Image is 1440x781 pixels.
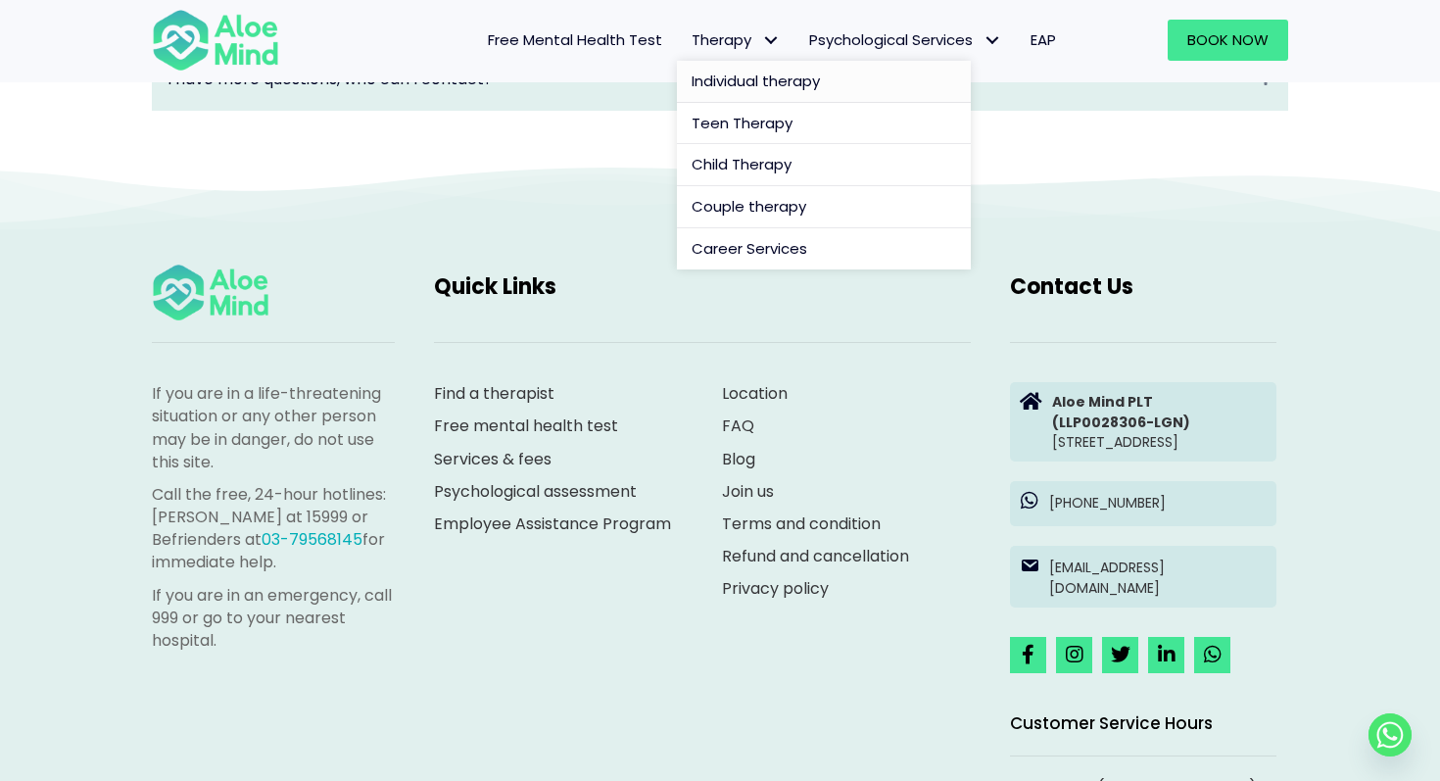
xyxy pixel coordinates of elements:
a: Book Now [1168,20,1288,61]
a: Teen Therapy [677,103,971,145]
a: [PHONE_NUMBER] [1010,481,1276,526]
a: Career Services [677,228,971,269]
a: Couple therapy [677,186,971,228]
a: Privacy policy [722,577,829,600]
a: Whatsapp [1368,713,1412,757]
a: [EMAIL_ADDRESS][DOMAIN_NAME] [1010,546,1276,608]
span: Individual therapy [692,71,820,91]
a: Employee Assistance Program [434,513,671,535]
strong: (LLP0028306-LGN) [1052,413,1190,432]
img: Aloe mind Logo [152,263,269,322]
a: Services & fees [434,448,552,470]
span: Customer Service Hours [1010,711,1213,735]
p: Call the free, 24-hour hotlines: [PERSON_NAME] at 15999 or Befrienders at for immediate help. [152,483,395,574]
img: Aloe mind Logo [152,8,279,73]
a: Location [722,382,788,405]
a: EAP [1016,20,1071,61]
strong: Aloe Mind PLT [1052,392,1153,412]
p: If you are in a life-threatening situation or any other person may be in danger, do not use this ... [152,382,395,473]
span: Couple therapy [692,196,806,217]
a: TherapyTherapy: submenu [677,20,794,61]
a: Find a therapist [434,382,554,405]
a: Join us [722,480,774,503]
a: Free mental health test [434,415,618,437]
span: Child Therapy [692,154,792,174]
a: Blog [722,448,755,470]
a: Psychological assessment [434,480,637,503]
p: [EMAIL_ADDRESS][DOMAIN_NAME] [1049,558,1267,598]
a: Child Therapy [677,144,971,186]
span: Contact Us [1010,271,1133,302]
a: 03-79568145 [262,528,362,551]
span: Book Now [1187,29,1269,50]
a: Individual therapy [677,61,971,103]
span: Psychological Services [809,29,1001,50]
span: Therapy: submenu [756,26,785,55]
span: Quick Links [434,271,556,302]
a: Aloe Mind PLT(LLP0028306-LGN)[STREET_ADDRESS] [1010,382,1276,462]
p: If you are in an emergency, call 999 or go to your nearest hospital. [152,584,395,653]
nav: Menu [305,20,1071,61]
a: Psychological ServicesPsychological Services: submenu [794,20,1016,61]
span: Therapy [692,29,780,50]
a: Free Mental Health Test [473,20,677,61]
span: EAP [1031,29,1056,50]
span: Psychological Services: submenu [978,26,1006,55]
span: Teen Therapy [692,113,792,133]
p: [PHONE_NUMBER] [1049,493,1267,513]
span: Free Mental Health Test [488,29,662,50]
span: Career Services [692,238,807,259]
a: Terms and condition [722,513,881,535]
a: FAQ [722,415,754,437]
a: Refund and cancellation [722,545,909,567]
p: [STREET_ADDRESS] [1052,392,1267,452]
